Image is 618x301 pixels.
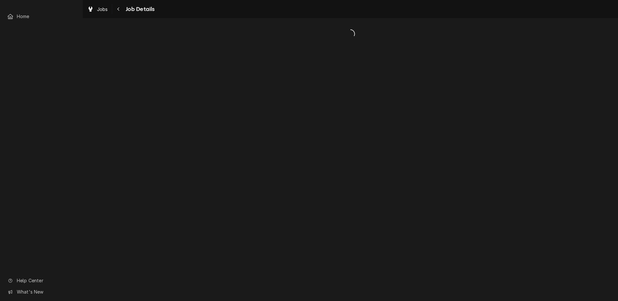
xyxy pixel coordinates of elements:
a: Go to What's New [4,286,79,297]
a: Home [4,11,79,22]
span: Job Details [124,5,155,14]
span: What's New [17,288,75,295]
span: Home [17,13,76,20]
a: Go to Help Center [4,275,79,286]
a: Jobs [85,4,111,15]
span: Jobs [97,6,108,13]
span: Loading... [83,27,618,41]
span: Help Center [17,277,75,284]
button: Navigate back [113,4,124,14]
